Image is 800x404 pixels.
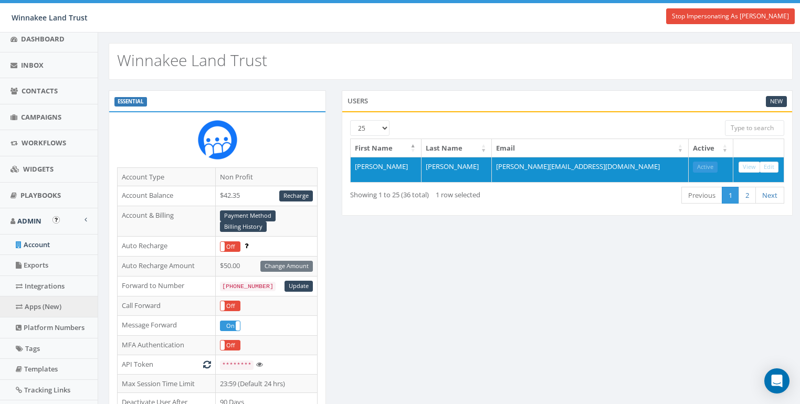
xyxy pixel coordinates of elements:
[766,96,787,107] a: New
[118,296,216,316] td: Call Forward
[220,341,240,350] label: Off
[285,281,313,292] a: Update
[220,241,240,252] div: OnOff
[17,216,41,226] span: Admin
[22,86,58,95] span: Contacts
[118,355,216,375] td: API Token
[118,316,216,336] td: Message Forward
[220,340,240,350] div: OnOff
[722,187,739,204] a: 1
[492,157,689,182] td: [PERSON_NAME][EMAIL_ADDRESS][DOMAIN_NAME]
[20,190,61,200] span: Playbooks
[755,187,784,204] a: Next
[220,301,240,311] div: OnOff
[114,97,147,107] label: ESSENTIAL
[342,90,793,111] div: Users
[215,167,317,186] td: Non Profit
[492,139,689,157] th: Email: activate to sort column ascending
[220,282,276,291] code: [PHONE_NUMBER]
[666,8,795,24] a: Stop Impersonating As [PERSON_NAME]
[436,190,480,199] span: 1 row selected
[118,276,216,296] td: Forward to Number
[215,374,317,393] td: 23:59 (Default 24 hrs)
[739,187,756,204] a: 2
[689,139,733,157] th: Active: activate to sort column ascending
[764,368,790,394] div: Open Intercom Messenger
[245,241,248,250] span: Enable to prevent campaign failure.
[739,162,760,173] a: View
[351,139,421,157] th: First Name: activate to sort column descending
[681,187,722,204] a: Previous
[220,242,240,251] label: Off
[422,157,492,182] td: [PERSON_NAME]
[12,13,88,23] span: Winnakee Land Trust
[118,256,216,276] td: Auto Recharge Amount
[22,138,66,147] span: Workflows
[215,256,317,276] td: $50.00
[21,112,61,122] span: Campaigns
[21,60,44,70] span: Inbox
[279,190,313,201] a: Recharge
[118,237,216,257] td: Auto Recharge
[422,139,492,157] th: Last Name: activate to sort column ascending
[118,374,216,393] td: Max Session Time Limit
[220,210,276,221] a: Payment Method
[725,120,784,136] input: Type to search
[220,301,240,311] label: Off
[220,321,240,331] div: OnOff
[220,221,267,232] a: Billing History
[118,167,216,186] td: Account Type
[118,206,216,237] td: Account & Billing
[23,164,54,174] span: Widgets
[760,162,778,173] a: Edit
[220,321,240,331] label: On
[198,120,237,160] img: Rally_Corp_Icon.png
[215,186,317,206] td: $42.35
[693,162,718,173] a: Active
[52,216,60,224] button: Open In-App Guide
[350,186,522,200] div: Showing 1 to 25 (36 total)
[351,157,421,182] td: [PERSON_NAME]
[203,361,211,368] i: Generate New Token
[21,34,65,44] span: Dashboard
[117,51,267,69] h2: Winnakee Land Trust
[118,186,216,206] td: Account Balance
[118,335,216,355] td: MFA Authentication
